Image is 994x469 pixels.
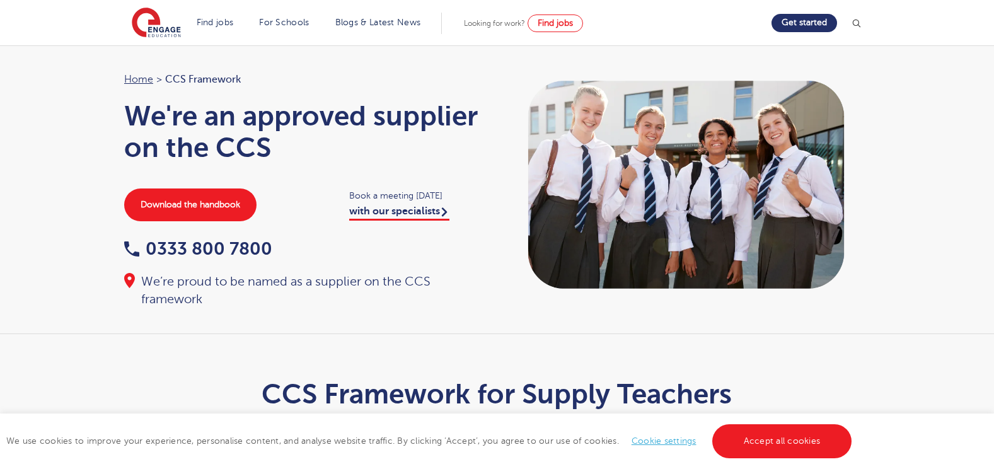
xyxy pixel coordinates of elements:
span: Looking for work? [464,19,525,28]
h1: CCS Framework for Supply Teachers [188,378,806,410]
span: CCS Framework [165,71,241,88]
nav: breadcrumb [124,71,485,88]
a: Find jobs [197,18,234,27]
a: Download the handbook [124,188,257,221]
span: > [156,74,162,85]
a: Blogs & Latest News [335,18,421,27]
a: Find jobs [528,14,583,32]
h1: We're an approved supplier on the CCS [124,100,485,163]
span: Find jobs [538,18,573,28]
span: Book a meeting [DATE] [349,188,485,203]
a: Home [124,74,153,85]
a: 0333 800 7800 [124,239,272,258]
a: For Schools [259,18,309,27]
span: We use cookies to improve your experience, personalise content, and analyse website traffic. By c... [6,436,855,446]
a: Accept all cookies [712,424,852,458]
a: Cookie settings [632,436,696,446]
img: Engage Education [132,8,181,39]
a: with our specialists [349,206,449,221]
div: We’re proud to be named as a supplier on the CCS framework [124,273,485,308]
a: Get started [772,14,837,32]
